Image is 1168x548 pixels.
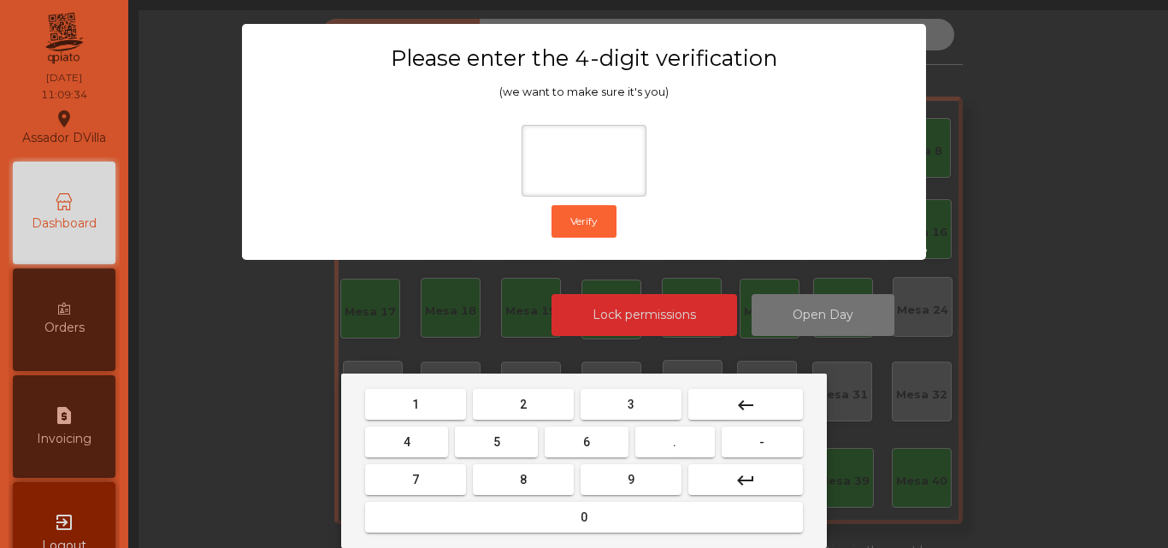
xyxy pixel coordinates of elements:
span: 0 [581,510,587,524]
span: 9 [628,473,634,486]
span: (we want to make sure it's you) [499,85,669,98]
span: . [673,435,676,449]
span: 4 [404,435,410,449]
span: 2 [520,398,527,411]
span: 8 [520,473,527,486]
span: 7 [412,473,419,486]
span: 6 [583,435,590,449]
mat-icon: keyboard_return [735,470,756,491]
h3: Please enter the 4-digit verification [275,44,893,72]
span: - [759,435,764,449]
span: 5 [493,435,500,449]
mat-icon: keyboard_backspace [735,395,756,415]
span: 1 [412,398,419,411]
button: Verify [552,205,616,238]
span: 3 [628,398,634,411]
